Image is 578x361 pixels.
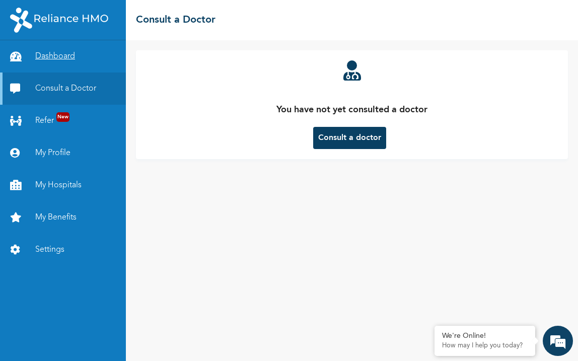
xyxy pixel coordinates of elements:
[165,5,189,29] div: Minimize live chat window
[442,342,528,350] p: How may I help you today?
[56,112,69,122] span: New
[442,332,528,340] div: We're Online!
[313,127,386,149] button: Consult a doctor
[5,324,99,331] span: Conversation
[5,271,192,307] textarea: Type your message and hit 'Enter'
[52,56,169,69] div: Chat with us now
[276,103,427,117] p: You have not yet consulted a doctor
[58,125,139,227] span: We're online!
[136,13,215,28] h2: Consult a Doctor
[99,307,192,338] div: FAQs
[10,8,108,33] img: RelianceHMO's Logo
[19,50,41,76] img: d_794563401_company_1708531726252_794563401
